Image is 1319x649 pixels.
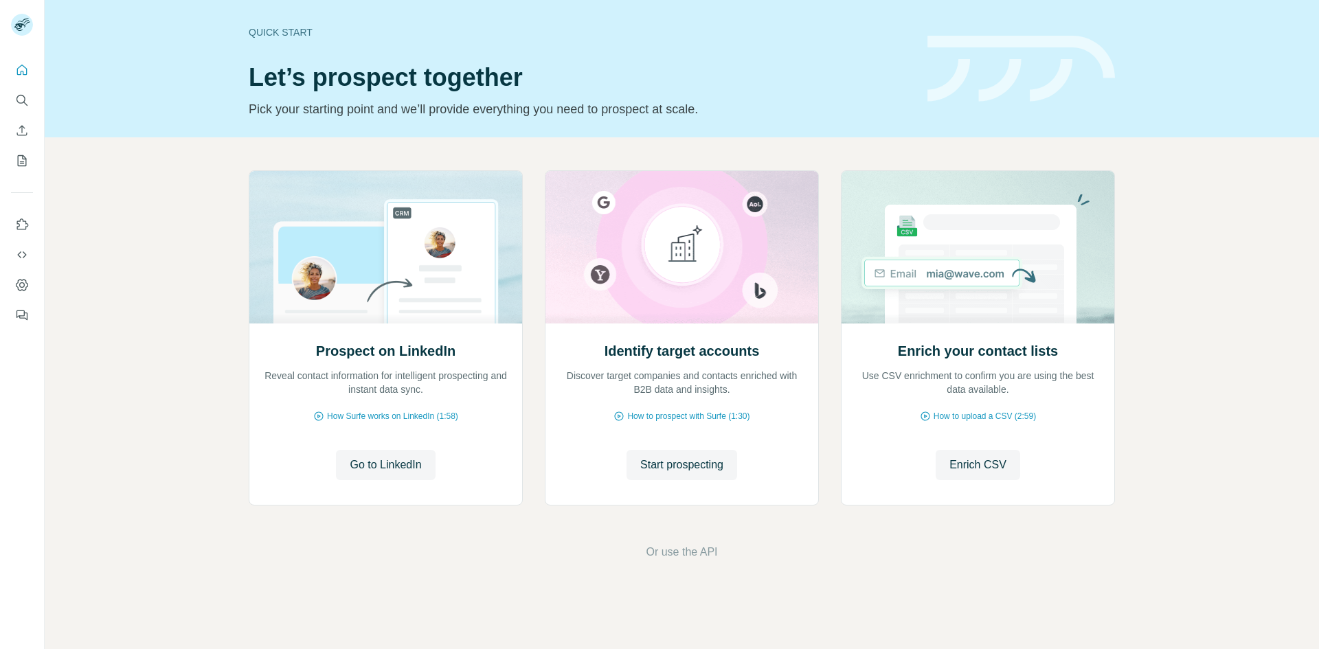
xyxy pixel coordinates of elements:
[327,410,458,422] span: How Surfe works on LinkedIn (1:58)
[545,171,819,323] img: Identify target accounts
[336,450,435,480] button: Go to LinkedIn
[627,450,737,480] button: Start prospecting
[605,341,760,361] h2: Identify target accounts
[646,544,717,560] button: Or use the API
[11,242,33,267] button: Use Surfe API
[11,273,33,297] button: Dashboard
[949,457,1006,473] span: Enrich CSV
[934,410,1036,422] span: How to upload a CSV (2:59)
[249,100,911,119] p: Pick your starting point and we’ll provide everything you need to prospect at scale.
[11,118,33,143] button: Enrich CSV
[627,410,749,422] span: How to prospect with Surfe (1:30)
[11,148,33,173] button: My lists
[927,36,1115,102] img: banner
[559,369,804,396] p: Discover target companies and contacts enriched with B2B data and insights.
[249,171,523,323] img: Prospect on LinkedIn
[841,171,1115,323] img: Enrich your contact lists
[640,457,723,473] span: Start prospecting
[11,58,33,82] button: Quick start
[11,88,33,113] button: Search
[316,341,455,361] h2: Prospect on LinkedIn
[263,369,508,396] p: Reveal contact information for intelligent prospecting and instant data sync.
[936,450,1020,480] button: Enrich CSV
[11,212,33,237] button: Use Surfe on LinkedIn
[249,64,911,91] h1: Let’s prospect together
[249,25,911,39] div: Quick start
[898,341,1058,361] h2: Enrich your contact lists
[350,457,421,473] span: Go to LinkedIn
[855,369,1101,396] p: Use CSV enrichment to confirm you are using the best data available.
[11,303,33,328] button: Feedback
